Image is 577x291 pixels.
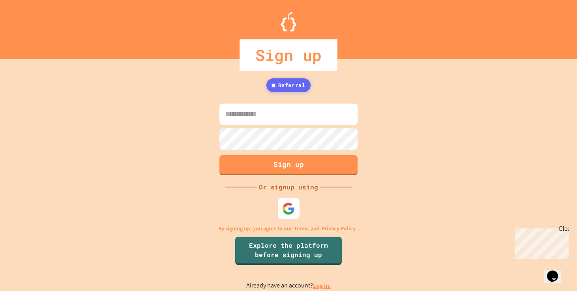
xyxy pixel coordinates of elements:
button: Sign up [219,155,358,175]
img: google-icon.svg [282,202,295,215]
a: Terms [294,224,309,233]
div: Chat with us now!Close [3,3,54,50]
iframe: chat widget [544,259,569,283]
div: Referral [266,78,311,93]
p: Already have an account? [246,281,331,291]
a: Log in. [313,282,331,290]
p: By signing up, you agree to our and . [218,224,359,233]
div: Or signup using [257,182,320,192]
a: Privacy Policy [322,224,356,233]
a: Explore the platform before signing up [235,237,342,265]
div: Sign up [240,39,337,71]
iframe: chat widget [511,225,569,259]
img: Logo.svg [281,12,296,32]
